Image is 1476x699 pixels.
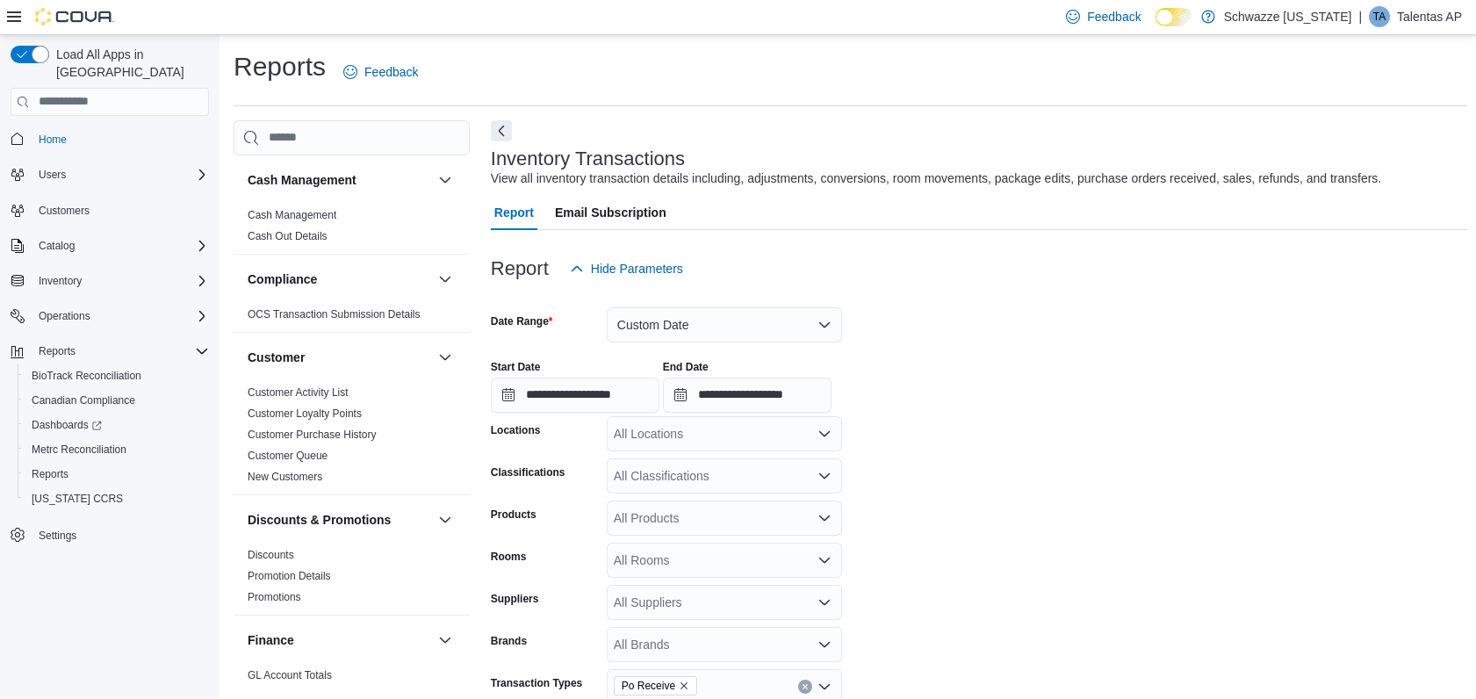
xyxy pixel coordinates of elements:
a: New Customers [248,471,322,483]
span: Promotion Details [248,569,331,583]
span: Metrc Reconciliation [32,443,126,457]
a: Customer Queue [248,450,328,462]
div: Compliance [234,304,470,332]
div: Discounts & Promotions [234,544,470,615]
span: Customer Activity List [248,386,349,400]
button: Finance [435,630,456,651]
label: Products [491,508,536,522]
span: Reports [25,464,209,485]
p: Talentas AP [1397,6,1462,27]
span: BioTrack Reconciliation [25,365,209,386]
h3: Finance [248,631,294,649]
button: Compliance [248,270,431,288]
button: Clear input [798,680,812,694]
button: Inventory [4,269,216,293]
h3: Compliance [248,270,317,288]
span: Cash Out Details [248,229,328,243]
a: Metrc Reconciliation [25,439,133,460]
span: Reports [32,467,68,481]
span: Settings [32,523,209,545]
span: Cash Management [248,208,336,222]
span: BioTrack Reconciliation [32,369,141,383]
span: OCS Transaction Submission Details [248,307,421,321]
h3: Customer [248,349,305,366]
label: Brands [491,634,527,648]
span: Settings [39,529,76,543]
span: Customer Queue [248,449,328,463]
button: Operations [32,306,97,327]
h3: Inventory Transactions [491,148,685,169]
label: Start Date [491,360,541,374]
a: OCS Transaction Submission Details [248,308,421,321]
a: Feedback [336,54,425,90]
button: Next [491,120,512,141]
button: Remove Po Receive from selection in this group [679,681,689,691]
button: Catalog [4,234,216,258]
a: [US_STATE] CCRS [25,488,130,509]
div: View all inventory transaction details including, adjustments, conversions, room movements, packa... [491,169,1381,188]
input: Dark Mode [1156,8,1192,26]
h3: Discounts & Promotions [248,511,391,529]
label: Rooms [491,550,527,564]
span: Promotions [248,590,301,604]
span: Operations [39,309,90,323]
a: BioTrack Reconciliation [25,365,148,386]
span: Dashboards [25,414,209,436]
p: | [1358,6,1362,27]
span: Catalog [39,239,75,253]
button: Canadian Compliance [18,388,216,413]
span: Customer Loyalty Points [248,407,362,421]
span: Metrc Reconciliation [25,439,209,460]
label: End Date [663,360,709,374]
a: Customer Purchase History [248,429,377,441]
span: Canadian Compliance [32,393,135,407]
span: Feedback [364,63,418,81]
h1: Reports [234,49,326,84]
span: New Customers [248,470,322,484]
button: Reports [32,341,83,362]
h3: Report [491,258,549,279]
span: TA [1373,6,1386,27]
span: Discounts [248,548,294,562]
a: Promotions [248,591,301,603]
button: Customer [248,349,431,366]
button: Users [4,162,216,187]
button: BioTrack Reconciliation [18,364,216,388]
a: Cash Management [248,209,336,221]
span: Dark Mode [1156,26,1156,27]
a: Home [32,129,74,150]
label: Classifications [491,465,565,479]
label: Locations [491,423,541,437]
a: Cash Out Details [248,230,328,242]
button: Open list of options [817,427,832,441]
input: Press the down key to open a popover containing a calendar. [663,378,832,413]
button: Open list of options [817,638,832,652]
button: Finance [248,631,431,649]
input: Press the down key to open a popover containing a calendar. [491,378,659,413]
img: Cova [35,8,114,25]
label: Suppliers [491,592,539,606]
span: Reports [39,344,76,358]
a: Customer Activity List [248,386,349,399]
button: Open list of options [817,469,832,483]
button: Custom Date [607,307,842,342]
span: Email Subscription [555,195,666,230]
div: Talentas AP [1369,6,1390,27]
span: Home [39,133,67,147]
span: Reports [32,341,209,362]
span: Users [39,168,66,182]
button: Open list of options [817,511,832,525]
span: [US_STATE] CCRS [32,492,123,506]
button: Users [32,164,73,185]
div: Cash Management [234,205,470,254]
span: Users [32,164,209,185]
span: Dashboards [32,418,102,432]
button: Settings [4,522,216,547]
button: Catalog [32,235,82,256]
button: Inventory [32,270,89,292]
button: Cash Management [435,169,456,191]
span: Customer Purchase History [248,428,377,442]
button: Metrc Reconciliation [18,437,216,462]
p: Schwazze [US_STATE] [1224,6,1352,27]
span: Operations [32,306,209,327]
